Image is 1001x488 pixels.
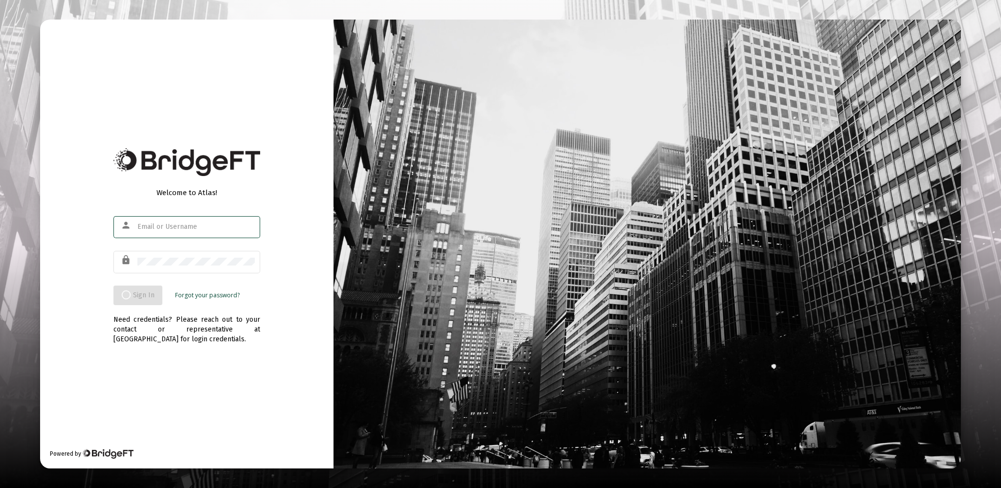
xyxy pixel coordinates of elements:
[121,220,133,231] mat-icon: person
[113,286,162,305] button: Sign In
[137,223,255,231] input: Email or Username
[175,290,240,300] a: Forgot your password?
[50,449,133,459] div: Powered by
[113,148,260,176] img: Bridge Financial Technology Logo
[82,449,133,459] img: Bridge Financial Technology Logo
[121,254,133,266] mat-icon: lock
[121,291,155,299] span: Sign In
[113,188,260,198] div: Welcome to Atlas!
[113,305,260,344] div: Need credentials? Please reach out to your contact or representative at [GEOGRAPHIC_DATA] for log...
